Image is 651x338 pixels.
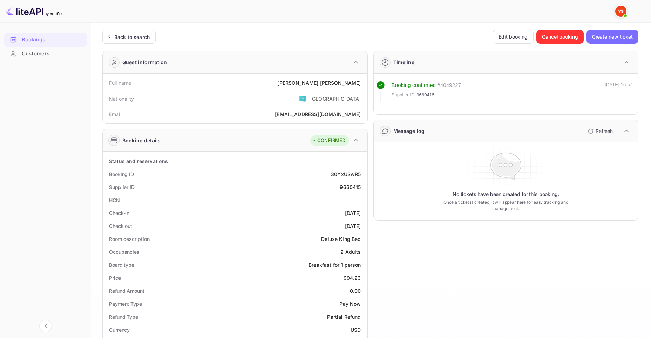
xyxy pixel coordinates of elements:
[299,92,307,105] span: United States
[109,248,140,256] div: Occupancies
[310,95,361,102] div: [GEOGRAPHIC_DATA]
[122,137,161,144] div: Booking details
[345,209,361,217] div: [DATE]
[392,81,436,89] div: Booking confirmed
[109,79,131,87] div: Full name
[416,92,435,99] span: 9660415
[321,235,361,243] div: Deluxe King Bed
[392,92,416,99] span: Supplier ID:
[22,50,83,58] div: Customers
[596,127,613,135] p: Refresh
[308,261,361,269] div: Breakfast for 1 person
[109,196,120,204] div: HCN
[109,313,138,320] div: Refund Type
[615,6,626,17] img: Yandex Support
[393,59,414,66] div: Timeline
[351,326,361,333] div: USD
[312,137,345,144] div: CONFIRMED
[536,30,584,44] button: Cancel booking
[331,170,361,178] div: 30YxUSwR5
[605,81,632,102] div: [DATE] 16:57
[453,191,559,198] p: No tickets have been created for this booking.
[393,127,425,135] div: Message log
[39,320,52,332] button: Collapse navigation
[109,170,134,178] div: Booking ID
[277,79,361,87] div: [PERSON_NAME] [PERSON_NAME]
[109,287,144,295] div: Refund Amount
[584,126,616,137] button: Refresh
[109,235,149,243] div: Room description
[340,183,361,191] div: 9660415
[4,47,87,61] div: Customers
[22,36,83,44] div: Bookings
[350,287,361,295] div: 0.00
[340,248,361,256] div: 2 Adults
[4,47,87,60] a: Customers
[345,222,361,230] div: [DATE]
[109,157,168,165] div: Status and reservations
[4,33,87,47] div: Bookings
[109,222,132,230] div: Check out
[109,274,121,282] div: Price
[275,110,361,118] div: [EMAIL_ADDRESS][DOMAIN_NAME]
[109,326,130,333] div: Currency
[109,300,142,307] div: Payment Type
[4,33,87,46] a: Bookings
[437,81,461,89] div: # 4049227
[327,313,361,320] div: Partial Refund
[109,209,129,217] div: Check-in
[109,95,134,102] div: Nationality
[586,30,638,44] button: Create new ticket
[344,274,361,282] div: 994.23
[109,110,121,118] div: Email
[122,59,167,66] div: Guest information
[339,300,361,307] div: Pay Now
[114,33,150,41] div: Back to search
[109,183,135,191] div: Supplier ID
[435,199,577,212] p: Once a ticket is created, it will appear here for easy tracking and management.
[109,261,134,269] div: Board type
[493,30,534,44] button: Edit booking
[6,6,62,17] img: LiteAPI logo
